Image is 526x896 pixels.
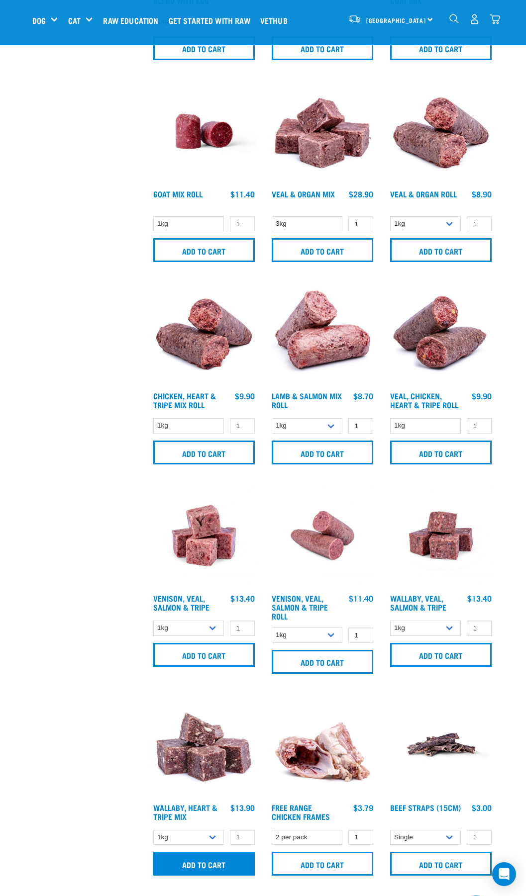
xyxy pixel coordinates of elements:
[349,594,373,603] div: $11.40
[390,643,492,667] input: Add to cart
[151,78,257,184] img: Raw Essentials Chicken Lamb Beef Bulk Minced Raw Dog Food Roll Unwrapped
[353,803,373,812] div: $3.79
[151,482,257,589] img: Venison Veal Salmon Tripe 1621
[272,191,335,196] a: Veal & Organ Mix
[153,596,210,609] a: Venison, Veal, Salmon & Tripe
[492,862,516,886] div: Open Intercom Messenger
[348,14,361,23] img: van-moving.png
[166,0,258,40] a: Get started with Raw
[388,482,494,589] img: Wallaby Veal Salmon Tripe 1642
[472,189,492,198] div: $8.90
[472,803,492,812] div: $3.00
[230,216,255,232] input: 1
[230,830,255,845] input: 1
[230,418,255,434] input: 1
[153,852,255,876] input: Add to cart
[153,643,255,667] input: Add to cart
[467,216,492,232] input: 1
[390,441,492,464] input: Add to cart
[272,852,373,876] input: Add to cart
[151,280,257,386] img: Chicken Heart Tripe Roll 01
[353,391,373,400] div: $8.70
[153,191,203,196] a: Goat Mix Roll
[467,594,492,603] div: $13.40
[230,594,255,603] div: $13.40
[258,0,295,40] a: Vethub
[390,805,461,809] a: Beef Straps (15cm)
[349,189,373,198] div: $28.90
[230,621,255,636] input: 1
[269,482,376,589] img: Venison Veal Salmon Tripe 1651
[390,393,458,407] a: Veal, Chicken, Heart & Tripe Roll
[153,238,255,262] input: Add to cart
[153,441,255,464] input: Add to cart
[390,596,446,609] a: Wallaby, Veal, Salmon & Tripe
[272,441,373,464] input: Add to cart
[467,418,492,434] input: 1
[390,36,492,60] input: Add to cart
[467,830,492,845] input: 1
[68,14,81,26] a: Cat
[269,78,376,184] img: 1158 Veal Organ Mix 01
[101,0,166,40] a: Raw Education
[230,803,255,812] div: $13.90
[153,805,217,818] a: Wallaby, Heart & Tripe Mix
[348,418,373,434] input: 1
[272,650,373,674] input: Add to cart
[490,14,500,24] img: home-icon@2x.png
[269,280,376,386] img: 1261 Lamb Salmon Roll 01
[272,393,342,407] a: Lamb & Salmon Mix Roll
[467,621,492,636] input: 1
[272,36,373,60] input: Add to cart
[151,692,257,798] img: 1174 Wallaby Heart Tripe Mix 01
[230,189,255,198] div: $11.40
[449,14,459,23] img: home-icon-1@2x.png
[348,830,373,845] input: 1
[388,692,494,798] img: Raw Essentials Beef Straps 15cm 6 Pack
[390,852,492,876] input: Add to cart
[153,393,216,407] a: Chicken, Heart & Tripe Mix Roll
[348,627,373,643] input: 1
[32,14,46,26] a: Dog
[469,14,480,24] img: user.png
[269,692,376,798] img: 1236 Chicken Frame Turks 01
[390,191,457,196] a: Veal & Organ Roll
[390,238,492,262] input: Add to cart
[272,805,330,818] a: Free Range Chicken Frames
[472,391,492,400] div: $9.90
[235,391,255,400] div: $9.90
[272,238,373,262] input: Add to cart
[366,18,426,22] span: [GEOGRAPHIC_DATA]
[388,280,494,386] img: 1263 Chicken Organ Roll 02
[272,596,328,618] a: Venison, Veal, Salmon & Tripe Roll
[348,216,373,232] input: 1
[388,78,494,184] img: Veal Organ Mix Roll 01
